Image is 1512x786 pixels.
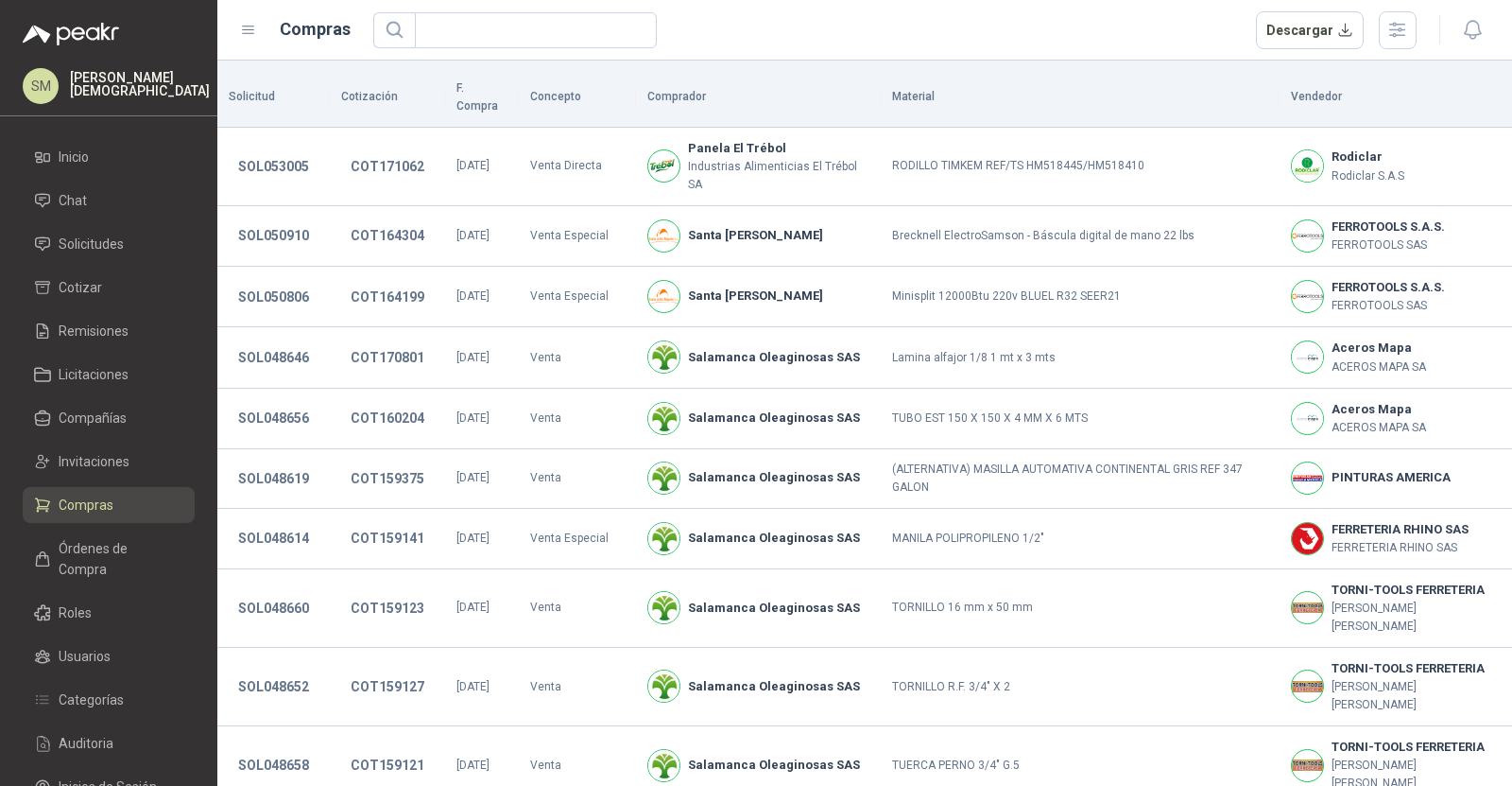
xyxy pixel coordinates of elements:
td: Venta [519,327,635,388]
b: Aceros Mapa [1332,339,1426,358]
b: Aceros Mapa [1332,400,1426,419]
span: [DATE] [456,159,490,172]
button: COT159121 [341,748,434,782]
b: TORNI-TOOLS FERRETERIA [1332,581,1501,600]
td: TUBO EST 150 X 150 X 4 MM X 6 MTS [881,389,1280,449]
b: Santa [PERSON_NAME] [688,287,823,306]
button: COT159141 [341,521,434,555]
img: Company Logo [648,750,679,781]
span: Roles [59,603,92,623]
td: Venta Especial [519,267,635,327]
span: Compañías [59,408,127,428]
button: COT171062 [341,149,434,183]
img: Company Logo [648,403,679,434]
th: Vendedor [1280,68,1512,128]
button: SOL050910 [229,218,318,253]
p: ACEROS MAPA SA [1332,358,1426,376]
td: Venta [519,449,635,509]
td: MANILA POLIPROPILENO 1/2" [881,509,1280,569]
td: Venta [519,569,635,648]
span: Chat [59,190,87,211]
a: Inicio [23,139,195,175]
td: Venta [519,648,635,726]
p: ACEROS MAPA SA [1332,419,1426,437]
b: Salamanca Oleaginosas SAS [688,529,860,548]
span: Categorías [59,690,124,710]
button: SOL048656 [229,401,318,435]
span: [DATE] [456,289,490,303]
button: SOL048614 [229,521,318,555]
img: Company Logo [648,523,679,554]
td: Minisplit 12000Btu 220v BLUEL R32 SEER21 [881,267,1280,327]
h1: Compras [280,16,351,43]
p: [PERSON_NAME] [DEMOGRAPHIC_DATA] [70,71,210,97]
button: COT164304 [341,218,434,253]
img: Company Logo [1292,220,1323,252]
button: COT164199 [341,280,434,314]
img: Company Logo [648,463,679,494]
p: FERROTOOLS SAS [1332,297,1445,315]
a: Solicitudes [23,226,195,262]
img: Company Logo [1292,150,1323,182]
span: [DATE] [456,680,490,693]
a: Auditoria [23,725,195,761]
img: Company Logo [648,592,679,623]
img: Company Logo [1292,671,1323,702]
span: [DATE] [456,759,490,772]
a: Roles [23,595,195,631]
p: [PERSON_NAME] [PERSON_NAME] [1332,600,1501,636]
span: [DATE] [456,601,490,614]
button: SOL048652 [229,670,318,704]
button: SOL048660 [229,591,318,625]
span: Remisiones [59,321,129,341]
span: [DATE] [456,229,490,242]
p: FERROTOOLS SAS [1332,236,1445,254]
b: Salamanca Oleaginosas SAS [688,409,860,428]
p: Rodiclar S.A.S [1332,167,1404,185]
img: Company Logo [1292,750,1323,781]
b: TORNI-TOOLS FERRETERIA [1332,738,1501,757]
button: SOL050806 [229,280,318,314]
button: COT160204 [341,401,434,435]
th: Comprador [636,68,881,128]
a: Categorías [23,682,195,718]
td: (ALTERNATIVA) MASILLA AUTOMATIVA CONTINENTAL GRIS REF 347 GALON [881,449,1280,509]
img: Company Logo [648,150,679,182]
span: [DATE] [456,532,490,545]
a: Cotizar [23,270,195,306]
b: Salamanca Oleaginosas SAS [688,348,860,367]
a: Licitaciones [23,357,195,393]
td: TORNILLO 16 mm x 50 mm [881,569,1280,648]
b: FERROTOOLS S.A.S. [1332,278,1445,297]
img: Company Logo [648,220,679,252]
a: Usuarios [23,638,195,674]
img: Company Logo [1292,463,1323,494]
span: [DATE] [456,411,490,425]
img: Company Logo [648,341,679,373]
img: Company Logo [648,671,679,702]
p: [PERSON_NAME] [PERSON_NAME] [1332,678,1501,714]
span: Compras [59,495,113,515]
a: Compañías [23,400,195,436]
img: Company Logo [1292,592,1323,623]
td: RODILLO TIMKEM REF/TS HM518445/HM518410 [881,128,1280,206]
span: Órdenes de Compra [59,538,177,580]
a: Remisiones [23,313,195,349]
th: Material [881,68,1280,128]
button: COT159375 [341,462,434,496]
b: Santa [PERSON_NAME] [688,226,823,245]
b: Salamanca Oleaginosas SAS [688,756,860,775]
button: SOL048658 [229,748,318,782]
span: Usuarios [59,646,111,667]
td: Lamina alfajor 1/8 1 mt x 3 mts [881,327,1280,388]
a: Compras [23,487,195,523]
b: TORNI-TOOLS FERRETERIA [1332,659,1501,678]
td: TORNILLO R.F. 3/4" X 2 [881,648,1280,726]
img: Company Logo [1292,281,1323,312]
th: F. Compra [445,68,519,128]
b: PINTURAS AMERICA [1332,468,1451,487]
button: SOL048646 [229,341,318,375]
td: Venta [519,389,635,449]
button: SOL053005 [229,149,318,183]
b: Salamanca Oleaginosas SAS [688,468,860,487]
